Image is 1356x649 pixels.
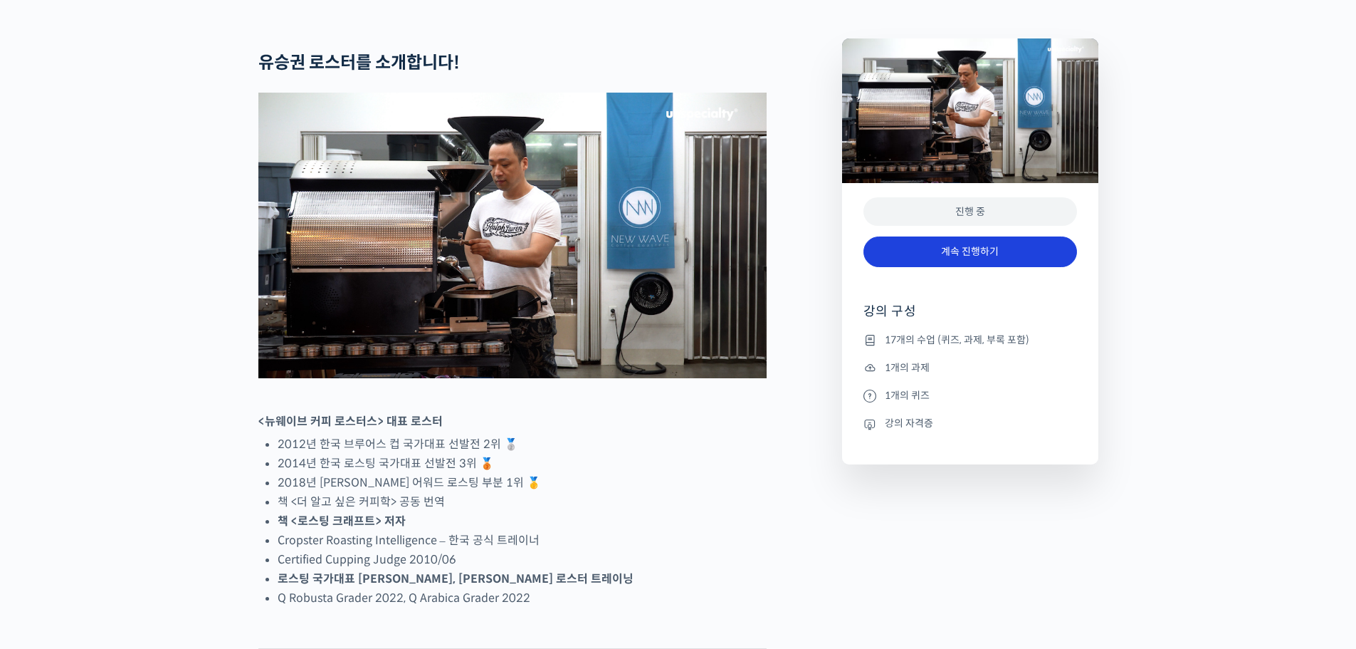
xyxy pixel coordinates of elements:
li: 17개의 수업 (퀴즈, 과제, 부록 포함) [863,331,1077,348]
li: Certified Cupping Judge 2010/06 [278,550,767,569]
strong: 책 <로스팅 크래프트> 저자 [278,514,406,529]
div: 진행 중 [863,197,1077,227]
a: 대화 [94,452,184,487]
a: 계속 진행하기 [863,237,1077,267]
li: 2018년 [PERSON_NAME] 어워드 로스팅 부분 1위 🥇 [278,473,767,492]
span: 설정 [220,473,237,484]
strong: <뉴웨이브 커피 로스터스> 대표 로스터 [258,414,443,429]
span: 대화 [130,474,147,485]
li: 2012년 한국 브루어스 컵 국가대표 선발전 2위 🥈 [278,435,767,454]
span: 홈 [45,473,53,484]
a: 설정 [184,452,273,487]
li: 강의 자격증 [863,415,1077,432]
li: 1개의 과제 [863,359,1077,376]
li: 2014년 한국 로스팅 국가대표 선발전 3위 🥉 [278,454,767,473]
li: 책 <더 알고 싶은 커피학> 공동 번역 [278,492,767,512]
li: 1개의 퀴즈 [863,387,1077,404]
strong: 로스팅 국가대표 [PERSON_NAME], [PERSON_NAME] 로스터 트레이닝 [278,571,634,586]
li: Q Robusta Grader 2022, Q Arabica Grader 2022 [278,588,767,608]
a: 홈 [4,452,94,487]
strong: 유승권 로스터를 소개합니다! [258,52,460,73]
li: Cropster Roasting Intelligence – 한국 공식 트레이너 [278,531,767,550]
h4: 강의 구성 [863,303,1077,331]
